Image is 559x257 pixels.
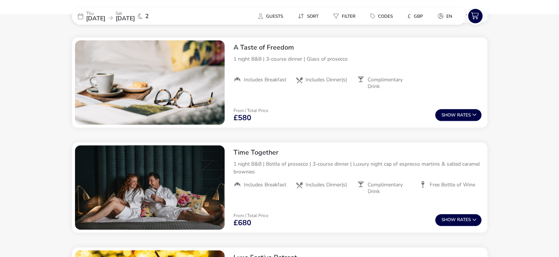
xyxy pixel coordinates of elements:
[116,11,135,16] p: Sat
[364,11,399,21] button: Codes
[368,182,413,195] span: Complimentary Drink
[75,40,225,125] swiper-slide: 1 / 1
[266,13,283,19] span: Guests
[442,113,457,118] span: Show
[402,11,429,21] button: £GBP
[234,160,481,176] p: 1 night B&B | Bottle of prosecco | 3-course dinner | Luxury night cap of espresso martinis & salt...
[435,214,481,226] button: ShowRates
[442,217,457,222] span: Show
[234,219,251,227] span: £680
[327,11,361,21] button: Filter
[86,14,105,23] span: [DATE]
[116,14,135,23] span: [DATE]
[234,55,481,63] p: 1 night B&B | 3-course dinner | Glass of prosecco
[307,13,318,19] span: Sort
[414,13,423,19] span: GBP
[327,11,364,21] naf-pibe-menu-bar-item: Filter
[234,114,251,122] span: £580
[72,7,183,25] div: Thu[DATE]Sat[DATE]2
[252,11,289,21] button: Guests
[364,11,402,21] naf-pibe-menu-bar-item: Codes
[244,77,286,83] span: Includes Breakfast
[86,11,105,16] p: Thu
[252,11,292,21] naf-pibe-menu-bar-item: Guests
[234,148,481,157] h2: Time Together
[234,213,268,218] p: From / Total Price
[306,77,347,83] span: Includes Dinner(s)
[430,182,475,188] span: Free Bottle of Wine
[234,43,481,52] h2: A Taste of Freedom
[368,77,413,90] span: Complimentary Drink
[378,13,393,19] span: Codes
[244,182,286,188] span: Includes Breakfast
[432,11,461,21] naf-pibe-menu-bar-item: en
[228,142,487,201] div: Time Together1 night B&B | Bottle of prosecco | 3-course dinner | Luxury night cap of espresso ma...
[145,13,149,19] span: 2
[432,11,458,21] button: en
[306,182,347,188] span: Includes Dinner(s)
[234,108,268,113] p: From / Total Price
[408,13,411,20] i: £
[402,11,432,21] naf-pibe-menu-bar-item: £GBP
[292,11,324,21] button: Sort
[228,37,487,96] div: A Taste of Freedom1 night B&B | 3-course dinner | Glass of proseccoIncludes BreakfastIncludes Din...
[446,13,452,19] span: en
[292,11,327,21] naf-pibe-menu-bar-item: Sort
[75,145,225,230] swiper-slide: 1 / 1
[342,13,355,19] span: Filter
[435,109,481,121] button: ShowRates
